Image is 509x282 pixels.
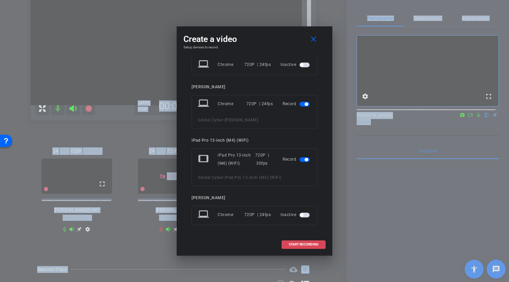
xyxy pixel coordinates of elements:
[225,118,259,122] span: [PERSON_NAME]
[198,175,223,180] span: Global Cyber
[198,98,210,110] mat-icon: laptop
[183,33,326,45] div: Create a video
[244,209,271,221] div: 720P | 24fps
[244,58,271,71] div: 720P | 24fps
[218,209,244,221] div: Chrome
[223,175,225,180] span: -
[192,85,317,90] div: [PERSON_NAME]
[218,151,255,167] div: iPad Pro 13-inch (M4) (WiFi)
[282,240,326,249] button: START RECORDING
[283,98,311,110] div: Record
[198,153,210,165] mat-icon: tablet
[281,209,311,221] div: Inactive
[281,58,311,71] div: Inactive
[198,58,210,71] mat-icon: laptop
[223,118,225,122] span: -
[192,195,317,201] div: [PERSON_NAME]
[225,175,282,180] span: iPad Pro 13-inch (M4) (WiFi)
[183,45,326,49] h4: Setup devices to record
[198,209,210,221] mat-icon: laptop
[218,58,244,71] div: Chrome
[283,151,311,167] div: Record
[246,98,273,110] div: 720P | 24fps
[198,118,223,122] span: Global Cyber
[218,98,246,110] div: Chrome
[255,151,273,167] div: 720P | 30fps
[289,243,318,246] span: START RECORDING
[309,35,318,44] mat-icon: close
[192,138,317,143] div: iPad Pro 13-inch (M4) (WiFi)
